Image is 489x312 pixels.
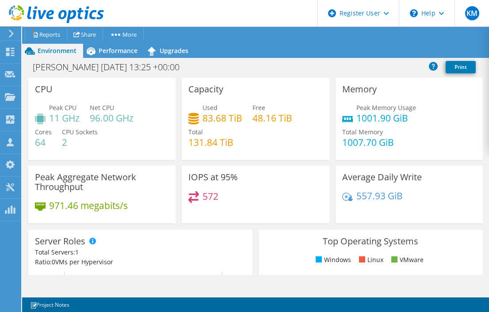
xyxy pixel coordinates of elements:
h4: 1001.90 GiB [356,113,416,123]
h4: 83.68 TiB [202,113,242,123]
span: Environment [38,46,76,55]
span: Free [252,103,265,112]
span: KM [465,6,479,20]
span: Upgrades [160,46,188,55]
h3: CPU [35,84,53,94]
h3: Server Roles [35,236,85,246]
h4: 572 [202,191,218,201]
h4: 971.46 megabits/s [49,201,128,210]
div: Ratio: VMs per Hypervisor [35,257,246,267]
span: Peak Memory Usage [356,103,416,112]
li: Linux [357,255,383,265]
a: Project Notes [24,299,76,310]
h3: Peak Aggregate Network Throughput [35,172,169,192]
span: Performance [99,46,138,55]
a: Reports [25,27,67,41]
span: Peak CPU [49,103,76,112]
h3: Capacity [188,84,223,94]
text: Guest VM [38,274,60,280]
h3: Average Daily Write [342,172,422,182]
h4: 48.16 TiB [252,113,292,123]
h3: Top Operating Systems [265,236,476,246]
a: Share [67,27,103,41]
li: Windows [313,255,351,265]
span: Net CPU [90,103,114,112]
span: 0 [52,258,55,266]
span: 1 [75,248,79,256]
h3: IOPS at 95% [188,172,238,182]
h4: 557.93 GiB [356,191,403,201]
span: Total [188,128,203,136]
span: CPU Sockets [62,128,98,136]
div: Total Servers: [35,247,140,257]
h1: [PERSON_NAME] [DATE] 13:25 +00:00 [29,62,193,72]
a: Print [446,61,476,73]
span: Used [202,103,218,112]
li: VMware [389,255,424,265]
h4: 1007.70 GiB [342,137,394,147]
a: More [103,27,144,41]
svg: \n [410,9,418,17]
h4: 11 GHz [49,113,80,123]
h4: 96.00 GHz [90,113,134,123]
span: Total Memory [342,128,383,136]
h4: 131.84 TiB [188,137,233,147]
span: Cores [35,128,52,136]
h4: 64 [35,137,52,147]
text: 0 [69,274,71,279]
h3: Memory [342,84,377,94]
h4: 2 [62,137,98,147]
